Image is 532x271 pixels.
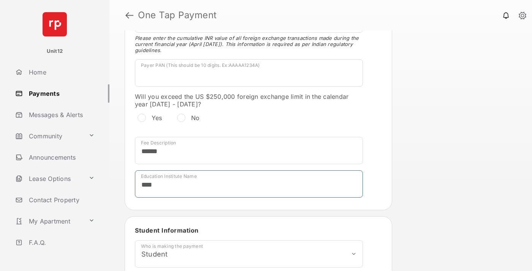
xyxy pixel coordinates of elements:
[138,11,217,20] strong: One Tap Payment
[12,106,109,124] a: Messages & Alerts
[135,227,199,234] span: Student Information
[152,114,162,122] label: Yes
[47,48,63,55] p: Unit12
[12,84,109,103] a: Payments
[135,93,363,108] label: Will you exceed the US $250,000 foreign exchange limit in the calendar year [DATE] - [DATE]?
[12,63,109,81] a: Home
[12,127,85,145] a: Community
[12,148,109,166] a: Announcements
[12,170,85,188] a: Lease Options
[12,191,109,209] a: Contact Property
[135,35,363,53] span: Please enter the cumulative INR value of all foreign exchange transactions made during the curren...
[12,212,85,230] a: My Apartment
[12,233,109,252] a: F.A.Q.
[191,114,200,122] label: No
[43,12,67,36] img: svg+xml;base64,PHN2ZyB4bWxucz0iaHR0cDovL3d3dy53My5vcmcvMjAwMC9zdmciIHdpZHRoPSI2NCIgaGVpZ2h0PSI2NC...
